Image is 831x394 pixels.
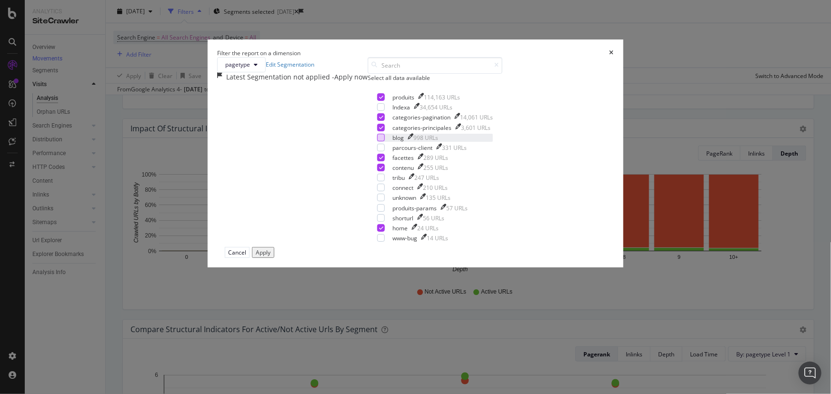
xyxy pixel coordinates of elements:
[226,72,332,82] div: Latest Segmentation not applied
[392,154,414,162] div: facettes
[392,164,414,172] div: contenu
[392,184,413,192] div: connect
[392,103,410,111] div: Indexa
[424,93,460,101] div: 114,163 URLs
[427,234,448,242] div: 14 URLs
[392,214,413,222] div: shorturl
[446,204,468,212] div: 57 URLs
[392,93,414,101] div: produits
[392,204,437,212] div: produits-params
[392,124,451,132] div: categories-principales
[423,184,448,192] div: 210 URLs
[417,224,439,232] div: 24 URLs
[217,57,266,72] button: pagetype
[225,60,250,69] span: pagetype
[228,248,246,256] div: Cancel
[392,174,405,182] div: tribu
[414,174,439,182] div: 247 URLs
[392,194,416,202] div: unknown
[332,72,368,82] div: - Apply now
[392,234,417,242] div: www-bug
[217,49,300,57] div: Filter the report on a dimension
[423,164,448,172] div: 255 URLs
[423,154,448,162] div: 289 URLs
[256,248,270,256] div: Apply
[225,247,250,258] button: Cancel
[392,144,432,152] div: parcours-client
[442,144,467,152] div: 331 URLs
[368,74,502,82] div: Select all data available
[461,124,491,132] div: 3,601 URLs
[392,224,408,232] div: home
[368,57,502,74] input: Search
[392,134,404,142] div: blog
[392,113,451,121] div: categories-pagination
[610,49,614,57] div: times
[423,214,444,222] div: 56 URLs
[208,39,623,268] div: modal
[420,103,452,111] div: 34,654 URLs
[413,134,438,142] div: 998 URLs
[266,60,314,69] a: Edit Segmentation
[252,247,274,258] button: Apply
[460,113,493,121] div: 14,061 URLs
[426,194,451,202] div: 135 URLs
[799,362,821,384] div: Open Intercom Messenger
